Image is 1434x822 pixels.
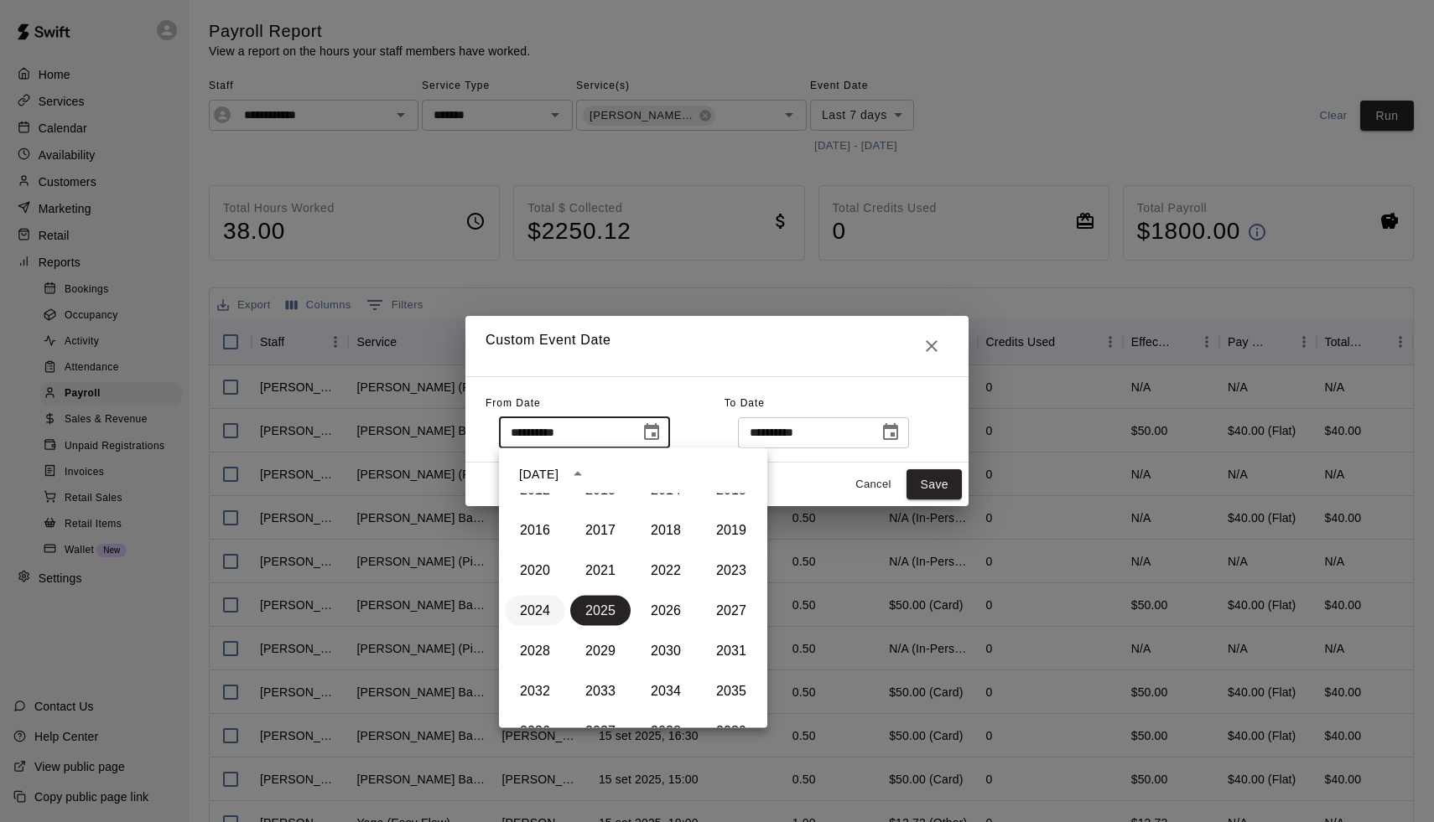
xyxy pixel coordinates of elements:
button: year view is open, switch to calendar view [564,460,592,489]
h2: Custom Event Date [465,316,969,376]
button: 2028 [505,636,565,666]
button: Save [907,469,962,500]
button: 2035 [701,676,761,706]
button: 2020 [505,556,565,586]
button: 2031 [701,636,761,666]
button: 2032 [505,676,565,706]
button: Choose date, selected date is Sep 15, 2025 [874,416,907,449]
button: Choose date, selected date is Sep 8, 2025 [635,416,668,449]
button: 2025 [570,596,631,626]
button: 2033 [570,676,631,706]
button: 2038 [636,716,696,747]
span: To Date [725,397,765,409]
button: 2019 [701,515,761,545]
button: 2018 [636,515,696,545]
button: 2023 [701,556,761,586]
button: 2017 [570,515,631,545]
button: 2024 [505,596,565,626]
button: 2022 [636,556,696,586]
button: Close [915,329,948,363]
button: 2039 [701,716,761,747]
button: 2034 [636,676,696,706]
span: From Date [486,397,541,409]
button: 2029 [570,636,631,666]
button: 2021 [570,556,631,586]
button: 2037 [570,716,631,747]
button: 2026 [636,596,696,626]
button: 2016 [505,515,565,545]
button: 2036 [505,716,565,747]
div: [DATE] [519,465,559,483]
button: 2027 [701,596,761,626]
button: Cancel [846,472,900,498]
button: 2030 [636,636,696,666]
